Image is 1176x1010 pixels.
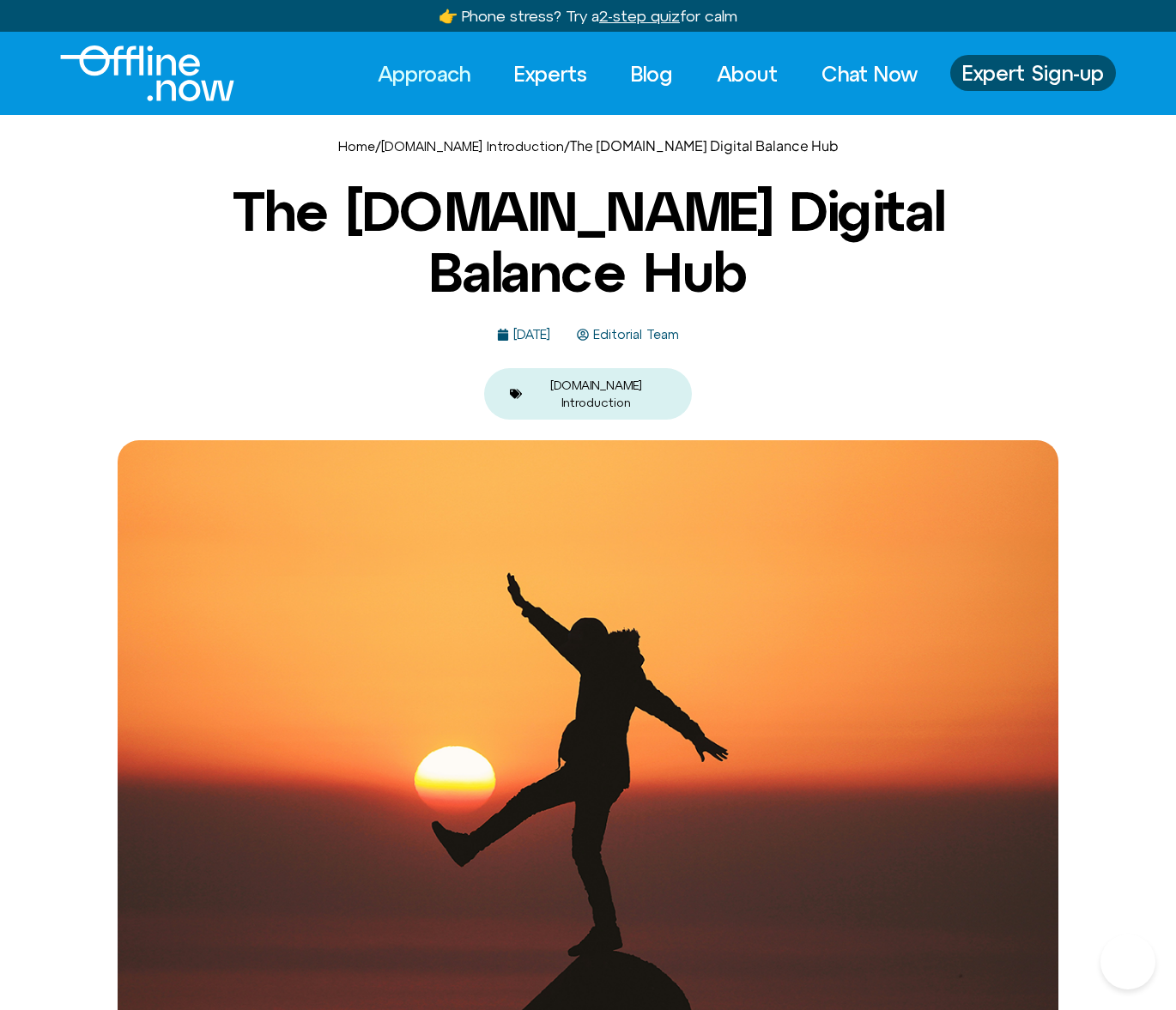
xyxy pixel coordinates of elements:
[806,55,933,93] a: Chat Now
[338,136,839,154] span: / /
[513,327,550,342] time: [DATE]
[570,136,839,154] span: The [DOMAIN_NAME] Digital Balance Hub
[550,378,642,409] a: [DOMAIN_NAME] Introduction
[950,55,1116,91] a: Expert Sign-up
[439,7,737,25] a: 👉 Phone stress? Try a2-step quizfor calm
[589,328,679,342] span: Editorial Team
[338,139,375,154] a: Home
[615,55,688,93] a: Blog
[1100,934,1155,989] iframe: Botpress
[497,328,550,342] a: [DATE]
[577,328,679,342] a: Editorial Team
[60,45,234,101] img: offline.now
[362,55,486,93] a: Approach
[381,139,564,154] a: [DOMAIN_NAME] Introduction
[701,55,793,93] a: About
[362,55,933,93] nav: Menu
[962,62,1104,84] span: Expert Sign-up
[172,181,1004,302] h1: The [DOMAIN_NAME] Digital Balance Hub
[499,55,603,93] a: Experts
[599,7,680,25] u: 2-step quiz
[60,45,205,101] div: Logo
